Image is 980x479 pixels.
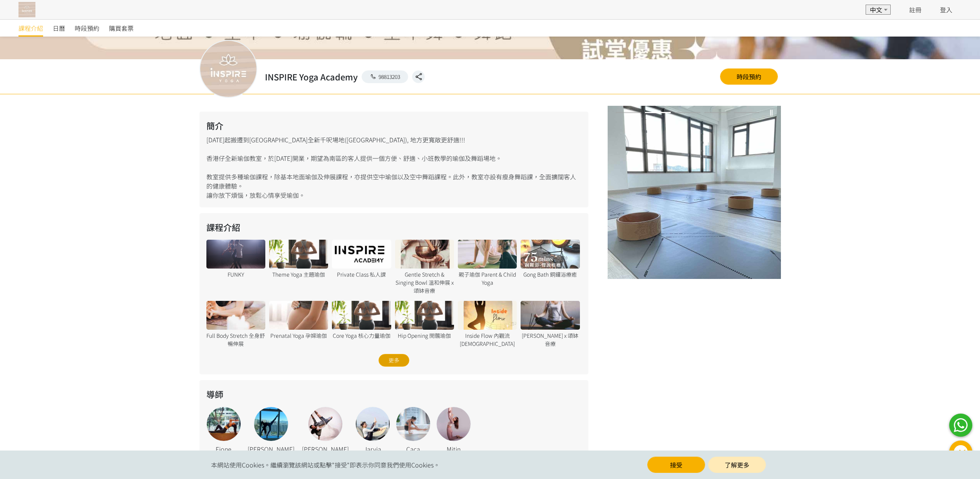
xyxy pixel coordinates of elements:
[708,457,766,473] a: 了解更多
[332,270,391,279] div: Private Class 私人課
[269,332,328,340] div: Prenatal Yoga 孕婦瑜伽
[458,270,517,287] div: 親子瑜伽 Parent & Child Yoga
[521,270,580,279] div: Gong Bath 銅鑼浴療癒
[521,332,580,348] div: [PERSON_NAME] x 頌缽音療
[301,444,350,454] div: [PERSON_NAME]
[18,20,43,37] a: 課程介紹
[75,20,99,37] a: 時段預約
[265,70,358,83] h2: INSPIRE Yoga Academy
[206,270,265,279] div: FUNKY
[247,444,295,454] div: [PERSON_NAME]
[379,354,409,367] div: 更多
[206,444,241,454] div: Fione
[436,444,471,454] div: Mitin
[18,2,35,17] img: T57dtJh47iSJKDtQ57dN6xVUMYY2M0XQuGF02OI4.png
[909,5,921,14] a: 註冊
[332,332,391,340] div: Core Yoga 核心力量瑜伽
[206,388,581,401] h2: 導師
[940,5,952,14] a: 登入
[608,106,781,279] img: EQqv36GCDwFy7mrWbz0EBOGGWXs28hPannlOCjyt.jpg
[199,112,588,207] div: [DATE]起搬遷到[GEOGRAPHIC_DATA]全新千呎場地([GEOGRAPHIC_DATA]), 地方更寬敞更舒適!!! 香港仔全新瑜伽教室，於[DATE]開業，期望為南區的客人提供一...
[206,119,581,132] h2: 簡介
[211,460,440,469] span: 本網站使用Cookies。繼續瀏覽該網站或點擊"接受"即表示你同意我們使用Cookies。
[396,444,431,454] div: Caca
[18,23,43,33] span: 課程介紹
[362,70,409,83] a: 98813203
[53,20,65,37] a: 日曆
[75,23,99,33] span: 時段預約
[458,332,517,348] div: Inside Flow 內觀流[DEMOGRAPHIC_DATA]
[720,68,778,85] a: 時段預約
[269,270,328,279] div: Theme Yoga 主題瑜伽
[355,444,390,454] div: Jarvia
[647,457,705,473] button: 接受
[395,270,454,295] div: Gentle Stretch & Singing Bowl 溫和伸展 x 頌缽音療
[109,23,134,33] span: 購買套票
[109,20,134,37] a: 購買套票
[206,221,581,234] h2: 課程介紹
[53,23,65,33] span: 日曆
[206,332,265,348] div: Full Body Stretch 全身舒暢伸展
[395,332,454,340] div: Hip Opening 開髖瑜伽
